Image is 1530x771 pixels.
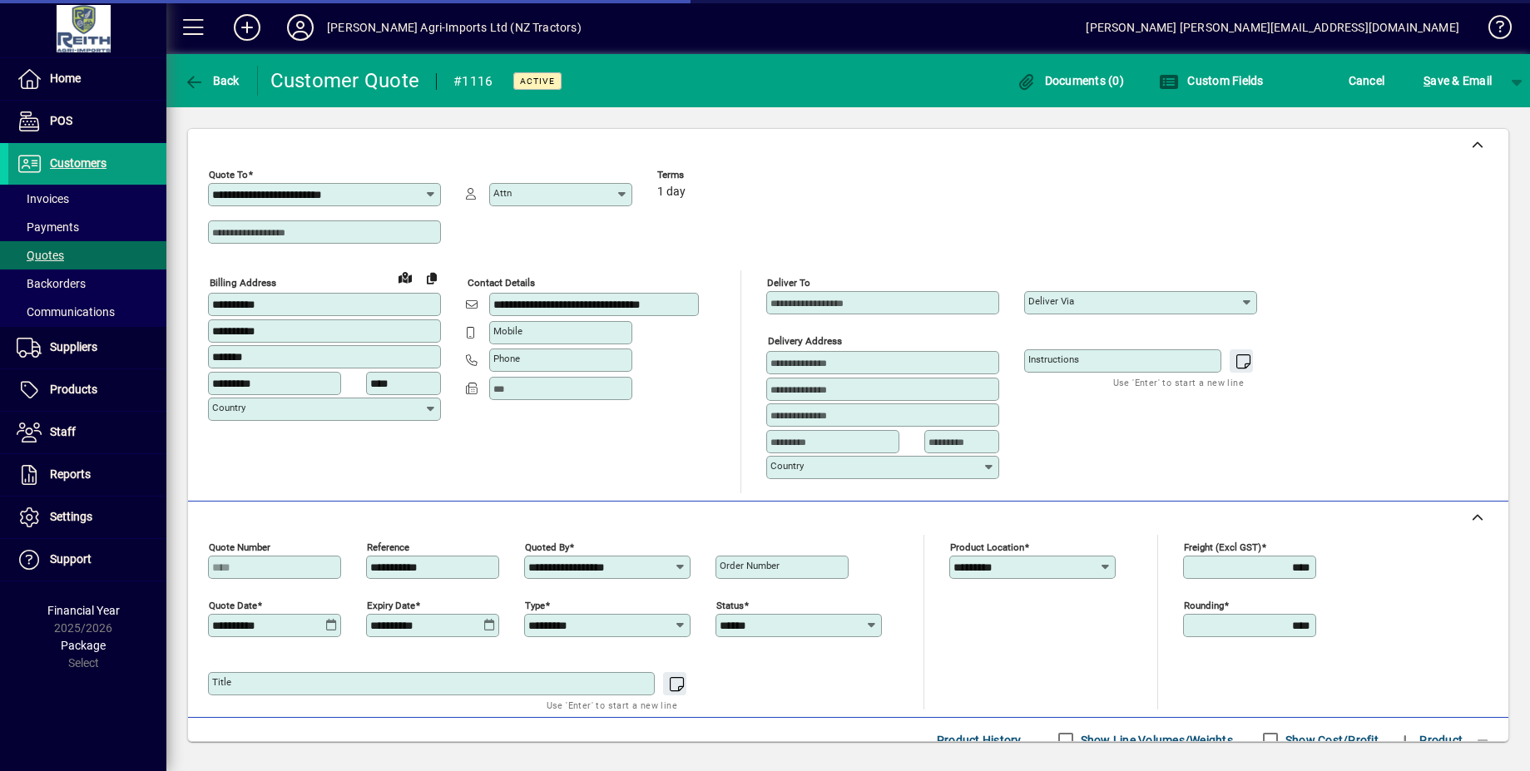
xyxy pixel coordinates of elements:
[525,541,569,552] mat-label: Quoted by
[493,325,522,337] mat-label: Mobile
[493,353,520,364] mat-label: Phone
[50,156,106,170] span: Customers
[8,58,166,100] a: Home
[770,460,804,472] mat-label: Country
[1184,541,1261,552] mat-label: Freight (excl GST)
[220,12,274,42] button: Add
[61,639,106,652] span: Package
[1086,14,1459,41] div: [PERSON_NAME] [PERSON_NAME][EMAIL_ADDRESS][DOMAIN_NAME]
[1349,67,1385,94] span: Cancel
[1395,727,1463,754] span: Product
[17,192,69,205] span: Invoices
[50,114,72,127] span: POS
[50,72,81,85] span: Home
[8,412,166,453] a: Staff
[1184,599,1224,610] mat-label: Rounding
[8,369,166,411] a: Products
[1113,373,1244,392] mat-hint: Use 'Enter' to start a new line
[525,599,545,610] mat-label: Type
[50,425,76,438] span: Staff
[950,541,1024,552] mat-label: Product location
[50,552,92,566] span: Support
[1012,66,1128,96] button: Documents (0)
[1155,66,1268,96] button: Custom Fields
[1159,74,1264,87] span: Custom Fields
[50,510,92,523] span: Settings
[274,12,327,42] button: Profile
[1282,732,1379,749] label: Show Cost/Profit
[1476,3,1509,57] a: Knowledge Base
[657,185,686,199] span: 1 day
[209,599,257,610] mat-label: Quote date
[392,264,418,290] a: View on map
[8,539,166,581] a: Support
[8,298,166,326] a: Communications
[657,170,757,180] span: Terms
[547,695,677,714] mat-hint: Use 'Enter' to start a new line
[209,541,270,552] mat-label: Quote number
[1016,74,1124,87] span: Documents (0)
[367,599,415,610] mat-label: Expiry date
[17,277,86,290] span: Backorders
[209,169,248,180] mat-label: Quote To
[184,74,240,87] span: Back
[1387,725,1471,755] button: Product
[212,402,245,413] mat-label: Country
[1415,66,1500,96] button: Save & Email
[8,269,166,298] a: Backorders
[212,676,231,688] mat-label: Title
[8,101,166,142] a: POS
[716,599,744,610] mat-label: Status
[1424,74,1430,87] span: S
[47,604,120,617] span: Financial Year
[1077,732,1233,749] label: Show Line Volumes/Weights
[453,68,493,95] div: #1116
[270,67,420,94] div: Customer Quote
[937,727,1022,754] span: Product History
[1424,67,1492,94] span: ave & Email
[767,277,810,289] mat-label: Deliver To
[17,305,115,319] span: Communications
[8,454,166,496] a: Reports
[720,560,780,571] mat-label: Order number
[8,327,166,368] a: Suppliers
[8,241,166,269] a: Quotes
[8,213,166,241] a: Payments
[8,185,166,213] a: Invoices
[327,14,582,41] div: [PERSON_NAME] Agri-Imports Ltd (NZ Tractors)
[8,497,166,538] a: Settings
[180,66,244,96] button: Back
[367,541,409,552] mat-label: Reference
[520,76,555,86] span: Active
[50,383,97,396] span: Products
[1028,353,1079,365] mat-label: Instructions
[1344,66,1389,96] button: Cancel
[50,467,91,481] span: Reports
[930,725,1028,755] button: Product History
[17,220,79,234] span: Payments
[17,249,64,262] span: Quotes
[50,340,97,353] span: Suppliers
[493,187,512,199] mat-label: Attn
[418,264,445,291] button: Copy to Delivery address
[166,66,258,96] app-page-header-button: Back
[1028,295,1074,307] mat-label: Deliver via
